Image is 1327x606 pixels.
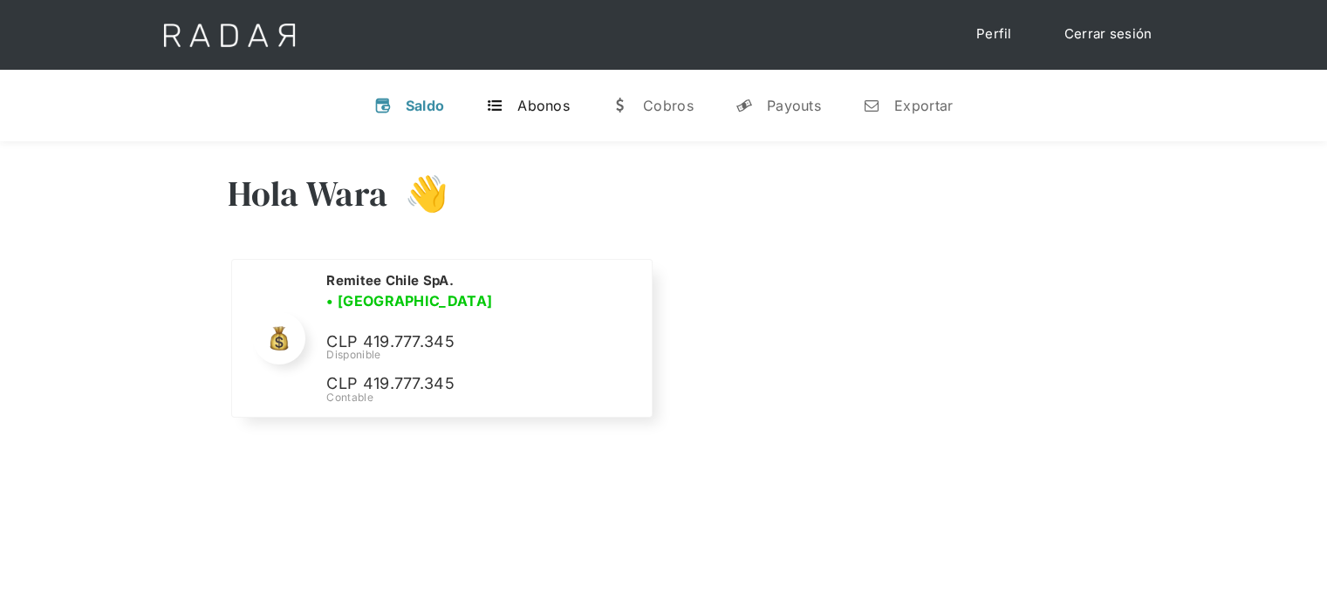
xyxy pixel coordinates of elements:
[387,172,448,215] h3: 👋
[735,97,753,114] div: y
[406,97,445,114] div: Saldo
[326,390,630,405] div: Contable
[767,97,821,114] div: Payouts
[326,272,453,289] h2: Remitee Chile SpA.
[1047,17,1170,51] a: Cerrar sesión
[326,290,492,311] h3: • [GEOGRAPHIC_DATA]
[959,17,1029,51] a: Perfil
[486,97,503,114] div: t
[374,97,392,114] div: v
[326,371,588,397] p: CLP 419.777.345
[326,330,588,355] p: CLP 419.777.345
[863,97,880,114] div: n
[517,97,570,114] div: Abonos
[228,172,388,215] h3: Hola Wara
[894,97,953,114] div: Exportar
[612,97,629,114] div: w
[326,347,630,363] div: Disponible
[643,97,694,114] div: Cobros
